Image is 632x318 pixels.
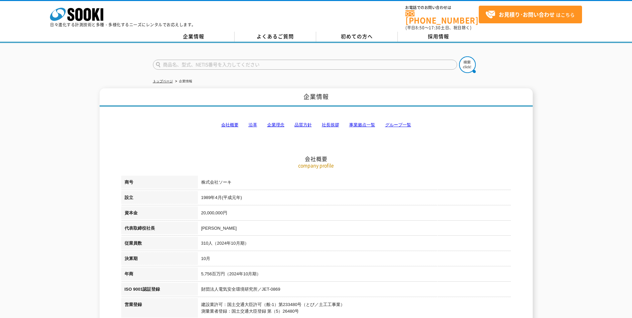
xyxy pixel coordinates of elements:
a: 品質方針 [295,122,312,127]
th: 従業員数 [121,237,198,252]
th: 資本金 [121,206,198,222]
span: 17:30 [429,25,441,31]
td: 10月 [198,252,511,267]
a: 事業拠点一覧 [349,122,375,127]
td: 財団法人電気安全環境研究所／JET-0869 [198,283,511,298]
th: ISO 9001認証登録 [121,283,198,298]
th: 決算期 [121,252,198,267]
h2: 会社概要 [121,89,511,162]
a: お見積り･お問い合わせはこちら [479,6,582,23]
td: 株式会社ソーキ [198,176,511,191]
strong: お見積り･お問い合わせ [499,10,555,18]
a: トップページ [153,79,173,83]
a: 企業理念 [267,122,285,127]
li: 企業情報 [174,78,192,85]
span: はこちら [485,10,575,20]
span: 初めての方へ [341,33,373,40]
a: 採用情報 [398,32,479,42]
h1: 企業情報 [100,88,533,107]
a: 会社概要 [221,122,239,127]
a: 社長挨拶 [322,122,339,127]
td: 5,756百万円（2024年10月期） [198,267,511,283]
td: [PERSON_NAME] [198,222,511,237]
span: (平日 ～ 土日、祝日除く) [405,25,471,31]
a: 企業情報 [153,32,235,42]
th: 設立 [121,191,198,206]
p: 日々進化する計測技術と多種・多様化するニーズにレンタルでお応えします。 [50,23,196,27]
td: 310人（2024年10月期） [198,237,511,252]
span: お電話でのお問い合わせは [405,6,479,10]
img: btn_search.png [459,56,476,73]
a: よくあるご質問 [235,32,316,42]
a: 沿革 [249,122,257,127]
input: 商品名、型式、NETIS番号を入力してください [153,60,457,70]
th: 代表取締役社長 [121,222,198,237]
td: 20,000,000円 [198,206,511,222]
th: 年商 [121,267,198,283]
a: 初めての方へ [316,32,398,42]
td: 1989年4月(平成元年) [198,191,511,206]
th: 商号 [121,176,198,191]
a: グループ一覧 [385,122,411,127]
p: company profile [121,162,511,169]
a: [PHONE_NUMBER] [405,10,479,24]
span: 8:50 [415,25,425,31]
